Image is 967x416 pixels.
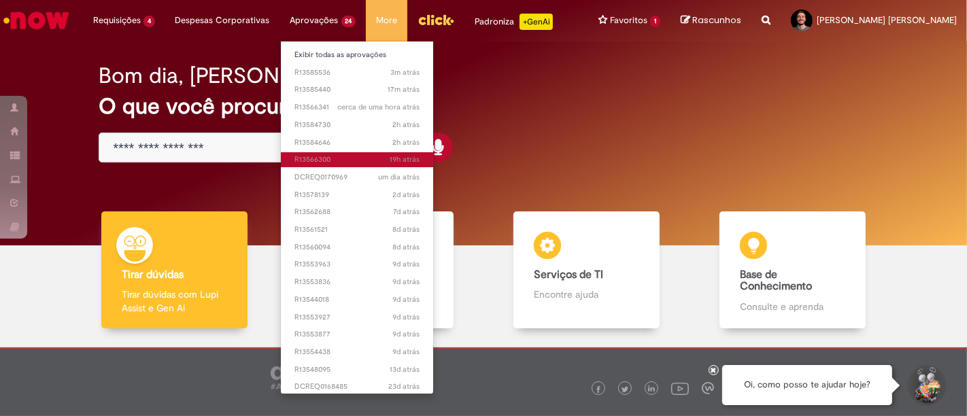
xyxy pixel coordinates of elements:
[390,364,420,375] time: 18/09/2025 16:11:57
[392,224,420,235] span: 8d atrás
[388,381,420,392] time: 08/09/2025 17:04:52
[392,347,420,357] time: 22/09/2025 22:21:46
[294,381,420,392] span: DCREQ0168485
[122,268,184,281] b: Tirar dúvidas
[294,154,420,165] span: R13566300
[390,364,420,375] span: 13d atrás
[294,259,420,270] span: R13553963
[175,14,270,27] span: Despesas Corporativas
[390,154,420,164] span: 19h atrás
[390,154,420,164] time: 30/09/2025 17:04:12
[294,190,420,201] span: R13578139
[281,257,434,272] a: Aberto R13553963 :
[817,14,957,26] span: [PERSON_NAME] [PERSON_NAME]
[294,120,420,131] span: R13584730
[392,312,420,322] time: 22/09/2025 22:28:36
[392,242,420,252] time: 23/09/2025 16:05:31
[534,268,603,281] b: Serviços de TI
[392,259,420,269] span: 9d atrás
[280,41,435,394] ul: Aprovações
[681,14,741,27] a: Rascunhos
[294,224,420,235] span: R13561521
[378,172,420,182] span: um dia atrás
[281,65,434,80] a: Aberto R13585536 :
[281,82,434,97] a: Aberto R13585440 :
[281,170,434,185] a: Aberto DCREQ0170969 :
[281,362,434,377] a: Aberto R13548095 :
[122,288,226,315] p: Tirar dúvidas com Lupi Assist e Gen Ai
[294,67,420,78] span: R13585536
[740,300,845,313] p: Consulte e aprenda
[294,84,420,95] span: R13585440
[337,102,420,112] span: cerca de uma hora atrás
[290,14,339,27] span: Aprovações
[281,310,434,325] a: Aberto R13553927 :
[281,118,434,133] a: Aberto R13584730 :
[294,172,420,183] span: DCREQ0170969
[294,242,420,253] span: R13560094
[722,365,892,405] div: Oi, como posso te ajudar hoje?
[99,64,359,88] h2: Bom dia, [PERSON_NAME]
[392,137,420,148] time: 01/10/2025 09:53:47
[281,292,434,307] a: Aberto R13544018 :
[418,10,454,30] img: click_logo_yellow_360x200.png
[281,379,434,394] a: Aberto DCREQ0168485 :
[595,386,602,393] img: logo_footer_facebook.png
[650,16,660,27] span: 1
[392,190,420,200] time: 29/09/2025 16:23:37
[1,7,71,34] img: ServiceNow
[388,84,420,94] time: 01/10/2025 11:31:26
[281,327,434,342] a: Aberto R13553877 :
[392,329,420,339] span: 9d atrás
[277,211,483,329] a: Catálogo de Ofertas Abra uma solicitação
[392,120,420,130] span: 2h atrás
[271,362,349,389] img: logo_footer_ambev_rotulo_gray.png
[671,379,689,397] img: logo_footer_youtube.png
[341,16,356,27] span: 24
[392,294,420,305] span: 9d atrás
[388,84,420,94] span: 17m atrás
[392,277,420,287] span: 9d atrás
[281,48,434,63] a: Exibir todas as aprovações
[99,94,868,118] h2: O que você procura hoje?
[281,345,434,360] a: Aberto R13554438 :
[294,102,420,113] span: R13566341
[281,205,434,220] a: Aberto R13562688 :
[393,207,420,217] time: 24/09/2025 11:53:27
[392,294,420,305] time: 22/09/2025 22:35:23
[610,14,647,27] span: Favoritos
[281,240,434,255] a: Aberto R13560094 :
[392,277,420,287] time: 22/09/2025 22:53:24
[475,14,553,30] div: Padroniza
[692,14,741,27] span: Rascunhos
[294,207,420,218] span: R13562688
[281,275,434,290] a: Aberto R13553836 :
[392,329,420,339] time: 22/09/2025 22:22:25
[294,312,420,323] span: R13553927
[388,381,420,392] span: 23d atrás
[281,152,434,167] a: Aberto R13566300 :
[294,329,420,340] span: R13553877
[281,135,434,150] a: Aberto R13584646 :
[294,294,420,305] span: R13544018
[690,211,896,329] a: Base de Conhecimento Consulte e aprenda
[294,137,420,148] span: R13584646
[281,222,434,237] a: Aberto R13561521 :
[392,190,420,200] span: 2d atrás
[71,211,277,329] a: Tirar dúvidas Tirar dúvidas com Lupi Assist e Gen Ai
[483,211,690,329] a: Serviços de TI Encontre ajuda
[93,14,141,27] span: Requisições
[534,288,639,301] p: Encontre ajuda
[294,364,420,375] span: R13548095
[702,382,714,394] img: logo_footer_workplace.png
[648,385,655,394] img: logo_footer_linkedin.png
[392,259,420,269] time: 22/09/2025 22:53:59
[143,16,155,27] span: 4
[281,100,434,115] a: Aberto R13566341 :
[906,365,947,406] button: Iniciar Conversa de Suporte
[520,14,553,30] p: +GenAi
[378,172,420,182] time: 30/09/2025 04:10:35
[392,347,420,357] span: 9d atrás
[376,14,397,27] span: More
[740,268,812,294] b: Base de Conhecimento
